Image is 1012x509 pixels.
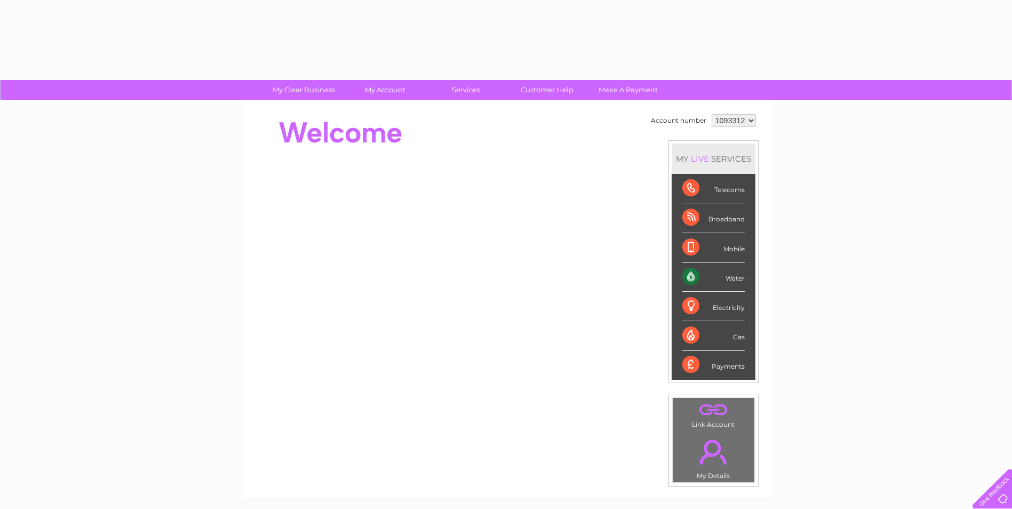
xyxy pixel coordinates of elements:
a: My Account [341,80,429,100]
a: My Clear Business [260,80,348,100]
div: Telecoms [682,174,745,203]
div: LIVE [689,154,711,164]
div: MY SERVICES [672,144,755,174]
a: . [675,401,752,419]
td: My Details [672,431,755,483]
div: Gas [682,321,745,351]
a: Customer Help [503,80,591,100]
div: Electricity [682,292,745,321]
div: Payments [682,351,745,379]
div: Mobile [682,233,745,263]
a: Make A Payment [584,80,672,100]
td: Account number [648,112,709,130]
div: Water [682,263,745,292]
td: Link Account [672,397,755,431]
a: . [675,433,752,471]
div: Broadband [682,203,745,233]
a: Services [422,80,510,100]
